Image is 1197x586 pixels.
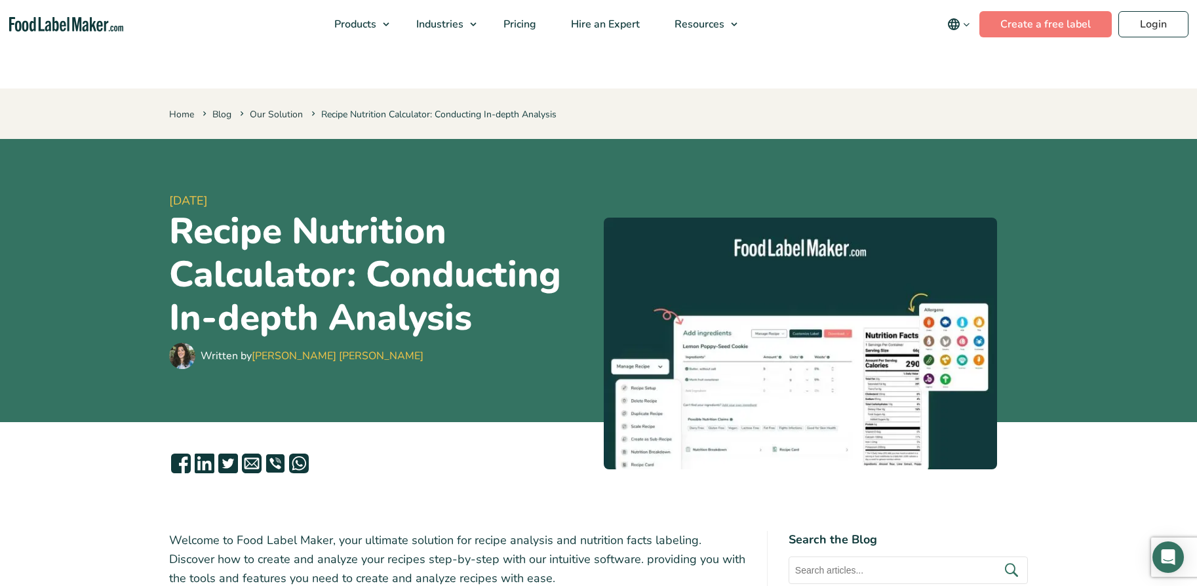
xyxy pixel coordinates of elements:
[979,11,1112,37] a: Create a free label
[169,343,195,369] img: Maria Abi Hanna - Food Label Maker
[250,108,303,121] a: Our Solution
[201,348,423,364] div: Written by
[1152,541,1184,573] div: Open Intercom Messenger
[1118,11,1188,37] a: Login
[330,17,378,31] span: Products
[169,210,593,340] h1: Recipe Nutrition Calculator: Conducting In-depth Analysis
[309,108,557,121] span: Recipe Nutrition Calculator: Conducting In-depth Analysis
[412,17,465,31] span: Industries
[567,17,641,31] span: Hire an Expert
[671,17,726,31] span: Resources
[169,192,593,210] span: [DATE]
[789,557,1028,584] input: Search articles...
[500,17,538,31] span: Pricing
[252,349,423,363] a: [PERSON_NAME] [PERSON_NAME]
[212,108,231,121] a: Blog
[789,531,1028,549] h4: Search the Blog
[169,108,194,121] a: Home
